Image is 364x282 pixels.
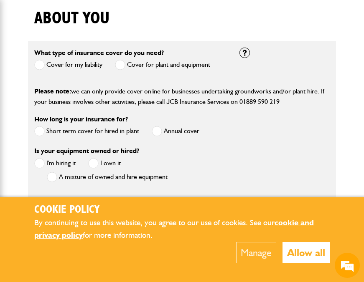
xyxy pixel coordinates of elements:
[43,47,140,58] div: Chat with us now
[34,158,76,169] label: I'm hiring it
[11,126,153,145] input: Enter your phone number
[88,158,121,169] label: I own it
[34,204,330,217] h2: Cookie Policy
[137,4,157,24] div: Minimize live chat window
[34,86,330,107] p: we can only provide cover online for businesses undertaking groundworks and/or plant hire. If you...
[152,126,199,136] label: Annual cover
[14,46,35,58] img: d_20077148190_company_1631870298795_20077148190
[236,242,276,263] button: Manage
[34,217,330,242] p: By continuing to use this website, you agree to our use of cookies. See our for more information.
[34,87,71,95] span: Please note:
[283,242,330,263] button: Allow all
[34,126,139,136] label: Short term cover for hired in plant
[11,102,153,120] input: Enter your email address
[34,116,128,123] label: How long is your insurance for?
[114,220,152,232] em: Start Chat
[11,77,153,96] input: Enter your last name
[34,60,102,70] label: Cover for my liability
[11,151,153,213] textarea: Type your message and hit 'Enter'
[47,172,168,182] label: A mixture of owned and hire equipment
[115,60,210,70] label: Cover for plant and equipment
[34,148,139,154] label: Is your equipment owned or hired?
[34,8,109,28] h1: About you
[34,50,164,56] label: What type of insurance cover do you need?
